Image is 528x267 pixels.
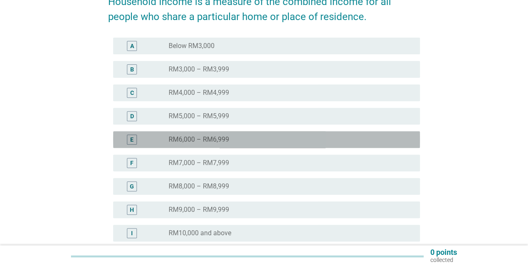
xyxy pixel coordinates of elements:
[169,229,231,237] label: RM10,000 and above
[131,229,133,238] div: I
[130,206,134,214] div: H
[130,182,134,191] div: G
[169,89,229,97] label: RM4,000 – RM4,999
[169,65,229,74] label: RM3,000 – RM3,999
[430,256,457,264] p: collected
[130,89,134,97] div: C
[169,42,215,50] label: Below RM3,000
[169,112,229,120] label: RM5,000 – RM5,999
[130,159,134,168] div: F
[130,65,134,74] div: B
[169,182,229,191] label: RM8,000 – RM8,999
[130,135,134,144] div: E
[169,159,229,167] label: RM7,000 – RM7,999
[130,112,134,121] div: D
[430,249,457,256] p: 0 points
[169,135,229,144] label: RM6,000 – RM6,999
[169,206,229,214] label: RM9,000 – RM9,999
[130,42,134,51] div: A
